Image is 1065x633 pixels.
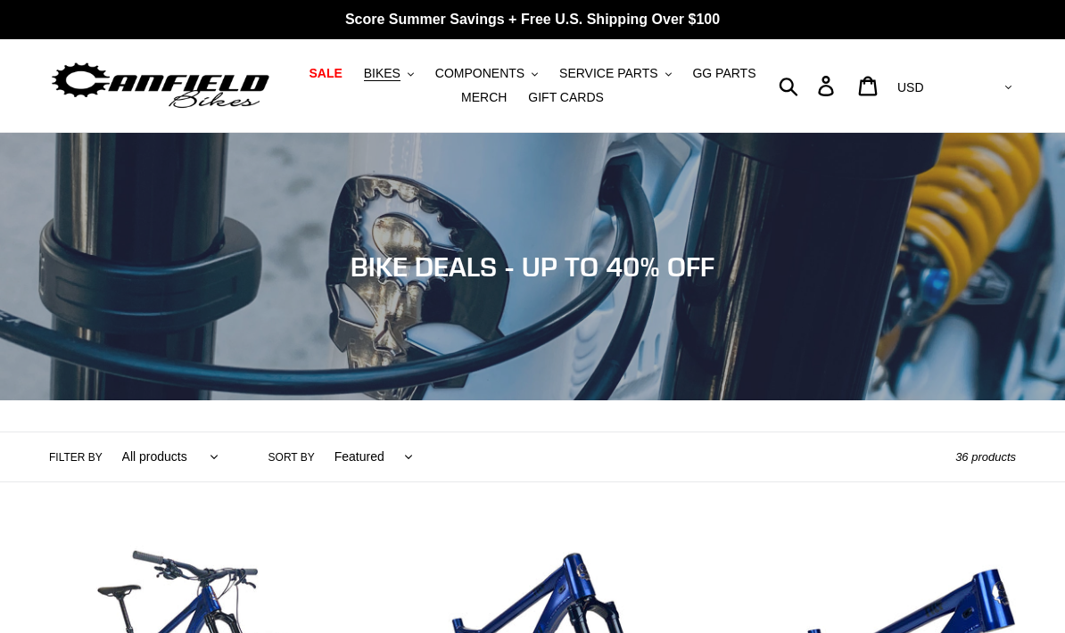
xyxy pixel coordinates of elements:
[955,450,1016,464] span: 36 products
[49,449,103,465] label: Filter by
[461,90,507,105] span: MERCH
[426,62,547,86] button: COMPONENTS
[452,86,516,110] a: MERCH
[550,62,680,86] button: SERVICE PARTS
[355,62,423,86] button: BIKES
[683,62,764,86] a: GG PARTS
[435,66,524,81] span: COMPONENTS
[268,449,315,465] label: Sort by
[559,66,657,81] span: SERVICE PARTS
[519,86,613,110] a: GIFT CARDS
[364,66,400,81] span: BIKES
[528,90,604,105] span: GIFT CARDS
[300,62,351,86] a: SALE
[692,66,755,81] span: GG PARTS
[351,251,714,283] span: BIKE DEALS - UP TO 40% OFF
[49,58,272,114] img: Canfield Bikes
[309,66,342,81] span: SALE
